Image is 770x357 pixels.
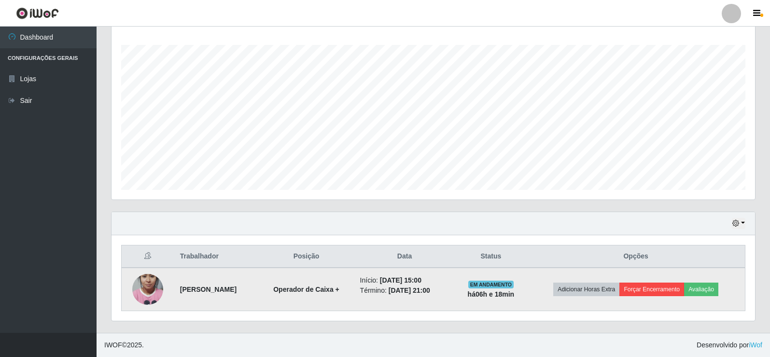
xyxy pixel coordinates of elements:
[697,340,762,350] span: Desenvolvido por
[455,245,527,268] th: Status
[258,245,354,268] th: Posição
[553,283,619,296] button: Adicionar Horas Extra
[360,286,449,296] li: Término:
[104,341,122,349] span: IWOF
[749,341,762,349] a: iWof
[389,286,430,294] time: [DATE] 21:00
[273,286,339,293] strong: Operador de Caixa +
[684,283,718,296] button: Avaliação
[527,245,745,268] th: Opções
[354,245,455,268] th: Data
[468,281,514,288] span: EM ANDAMENTO
[174,245,259,268] th: Trabalhador
[619,283,684,296] button: Forçar Encerramento
[16,7,59,19] img: CoreUI Logo
[180,286,237,293] strong: [PERSON_NAME]
[468,290,515,298] strong: há 06 h e 18 min
[360,275,449,286] li: Início:
[104,340,144,350] span: © 2025 .
[132,262,163,317] img: 1724535532655.jpeg
[380,276,421,284] time: [DATE] 15:00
